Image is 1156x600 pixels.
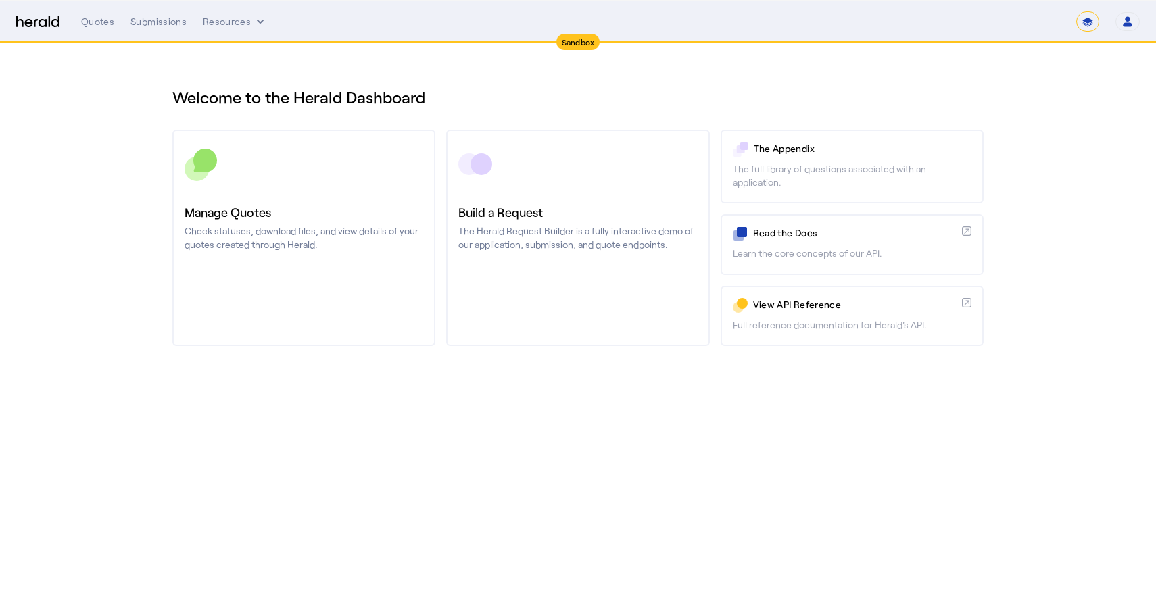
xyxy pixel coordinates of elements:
[172,86,984,108] h1: Welcome to the Herald Dashboard
[721,214,984,274] a: Read the DocsLearn the core concepts of our API.
[172,130,435,346] a: Manage QuotesCheck statuses, download files, and view details of your quotes created through Herald.
[203,15,267,28] button: Resources dropdown menu
[81,15,114,28] div: Quotes
[753,226,957,240] p: Read the Docs
[754,142,971,155] p: The Appendix
[185,224,423,251] p: Check statuses, download files, and view details of your quotes created through Herald.
[733,318,971,332] p: Full reference documentation for Herald's API.
[721,286,984,346] a: View API ReferenceFull reference documentation for Herald's API.
[16,16,59,28] img: Herald Logo
[130,15,187,28] div: Submissions
[733,162,971,189] p: The full library of questions associated with an application.
[733,247,971,260] p: Learn the core concepts of our API.
[185,203,423,222] h3: Manage Quotes
[446,130,709,346] a: Build a RequestThe Herald Request Builder is a fully interactive demo of our application, submiss...
[458,224,697,251] p: The Herald Request Builder is a fully interactive demo of our application, submission, and quote ...
[556,34,600,50] div: Sandbox
[753,298,957,311] p: View API Reference
[721,130,984,203] a: The AppendixThe full library of questions associated with an application.
[458,203,697,222] h3: Build a Request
